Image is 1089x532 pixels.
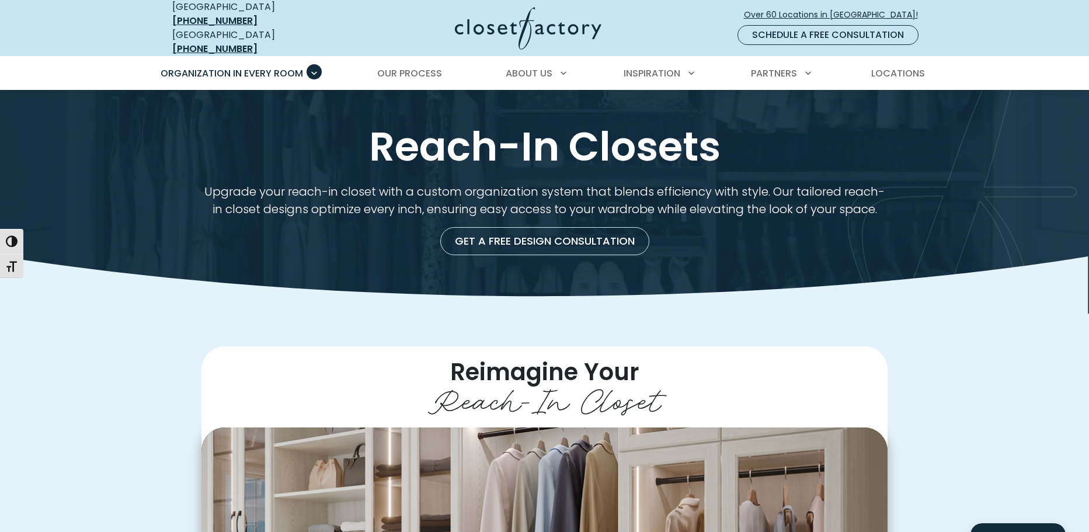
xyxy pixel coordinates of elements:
[455,7,601,50] img: Closet Factory Logo
[172,14,258,27] a: [PHONE_NUMBER]
[737,25,918,45] a: Schedule a Free Consultation
[172,28,342,56] div: [GEOGRAPHIC_DATA]
[751,67,797,80] span: Partners
[450,356,639,388] span: Reimagine Your
[201,183,888,218] p: Upgrade your reach-in closet with a custom organization system that blends efficiency with style....
[152,57,937,90] nav: Primary Menu
[377,67,442,80] span: Our Process
[440,227,649,255] a: Get a Free Design Consultation
[506,67,552,80] span: About Us
[428,374,661,421] span: Reach-In Closet
[743,5,928,25] a: Over 60 Locations in [GEOGRAPHIC_DATA]!
[170,124,920,169] h1: Reach-In Closets
[871,67,925,80] span: Locations
[744,9,927,21] span: Over 60 Locations in [GEOGRAPHIC_DATA]!
[161,67,303,80] span: Organization in Every Room
[172,42,258,55] a: [PHONE_NUMBER]
[624,67,680,80] span: Inspiration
